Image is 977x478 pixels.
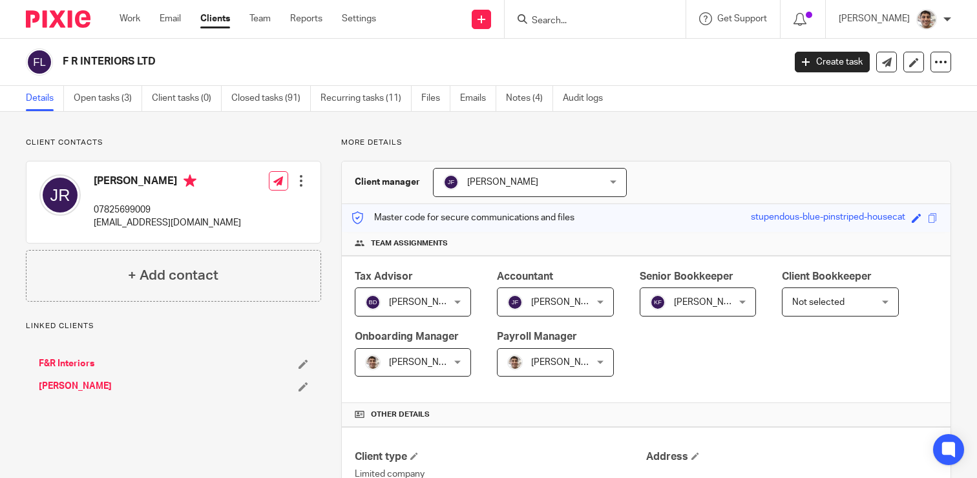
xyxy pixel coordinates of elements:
span: Team assignments [371,238,448,249]
img: PXL_20240409_141816916.jpg [365,355,381,370]
a: Client tasks (0) [152,86,222,111]
a: Closed tasks (91) [231,86,311,111]
input: Search [531,16,647,27]
a: Clients [200,12,230,25]
h4: Address [646,450,938,464]
img: Pixie [26,10,90,28]
img: svg%3E [39,174,81,216]
a: Settings [342,12,376,25]
span: [PERSON_NAME] [389,298,460,307]
a: Team [249,12,271,25]
h4: Client type [355,450,646,464]
img: svg%3E [507,295,523,310]
span: Accountant [497,271,553,282]
div: stupendous-blue-pinstriped-housecat [751,211,905,225]
a: Audit logs [563,86,613,111]
img: svg%3E [650,295,666,310]
a: Email [160,12,181,25]
span: Onboarding Manager [355,331,459,342]
a: Create task [795,52,870,72]
a: Notes (4) [506,86,553,111]
span: [PERSON_NAME] [467,178,538,187]
span: Tax Advisor [355,271,413,282]
h2: F R INTERIORS LTD [63,55,633,68]
img: svg%3E [443,174,459,190]
a: Open tasks (3) [74,86,142,111]
a: Reports [290,12,322,25]
p: Client contacts [26,138,321,148]
a: Work [120,12,140,25]
span: [PERSON_NAME] [674,298,745,307]
span: Client Bookkeeper [782,271,872,282]
p: [EMAIL_ADDRESS][DOMAIN_NAME] [94,216,241,229]
p: More details [341,138,951,148]
img: PXL_20240409_141816916.jpg [916,9,937,30]
p: Linked clients [26,321,321,331]
span: Other details [371,410,430,420]
h4: [PERSON_NAME] [94,174,241,191]
span: [PERSON_NAME] [389,358,460,367]
span: Payroll Manager [497,331,577,342]
a: Emails [460,86,496,111]
img: svg%3E [365,295,381,310]
a: Details [26,86,64,111]
span: Get Support [717,14,767,23]
a: [PERSON_NAME] [39,380,112,393]
a: Recurring tasks (11) [320,86,412,111]
a: Files [421,86,450,111]
p: 07825699009 [94,203,241,216]
span: [PERSON_NAME] [531,298,602,307]
span: [PERSON_NAME] [531,358,602,367]
a: F&R Interiors [39,357,94,370]
span: Senior Bookkeeper [640,271,733,282]
h4: + Add contact [128,265,218,286]
p: [PERSON_NAME] [839,12,910,25]
i: Primary [184,174,196,187]
img: svg%3E [26,48,53,76]
p: Master code for secure communications and files [352,211,574,224]
img: PXL_20240409_141816916.jpg [507,355,523,370]
span: Not selected [792,298,845,307]
h3: Client manager [355,176,420,189]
